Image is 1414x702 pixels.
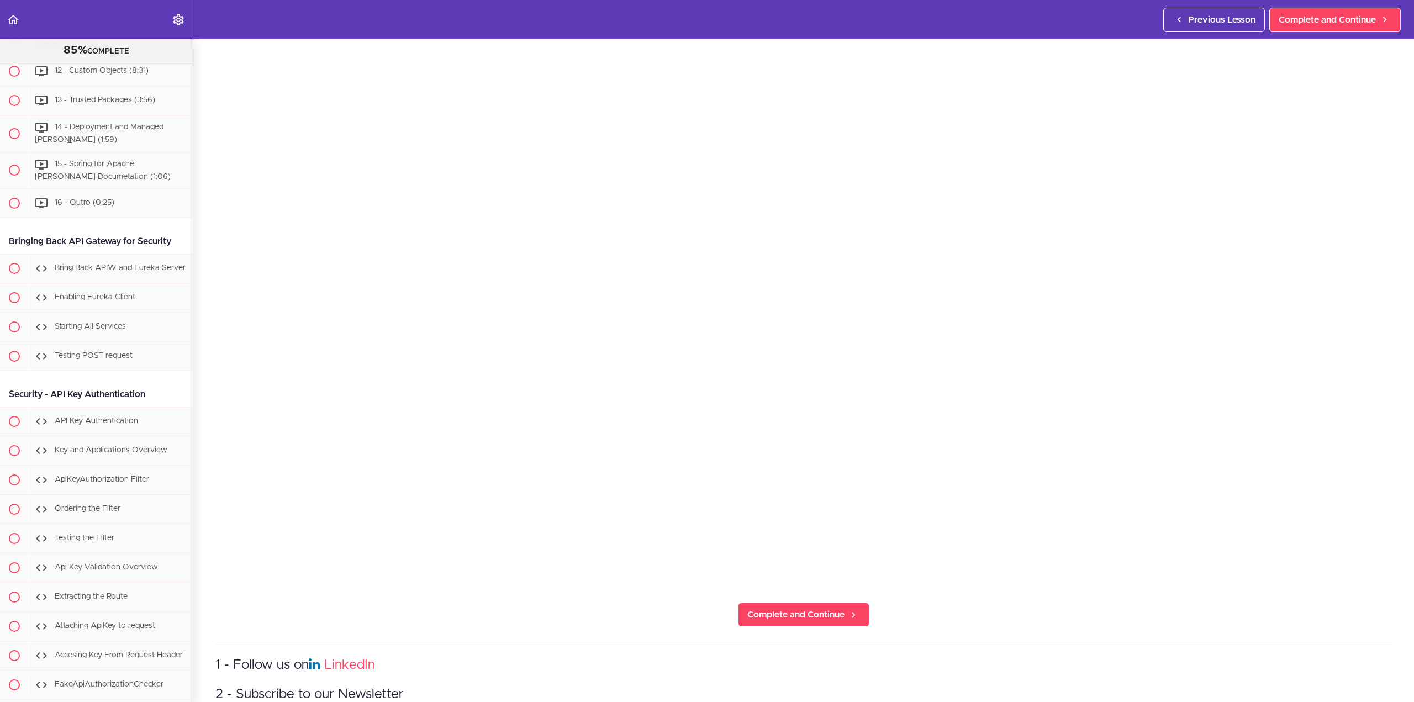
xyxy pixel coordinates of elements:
[14,44,179,58] div: COMPLETE
[7,13,20,27] svg: Back to course curriculum
[55,323,126,331] span: Starting All Services
[1279,13,1376,27] span: Complete and Continue
[35,123,163,144] span: 14 - Deployment and Managed [PERSON_NAME] (1:59)
[324,658,375,672] a: LinkedIn
[55,476,149,484] span: ApiKeyAuthorization Filter
[55,652,183,659] span: Accesing Key From Request Header
[55,67,149,75] span: 12 - Custom Objects (8:31)
[55,564,158,572] span: Api Key Validation Overview
[35,160,171,181] span: 15 - Spring for Apache [PERSON_NAME] Documetation (1:06)
[55,294,135,302] span: Enabling Eureka Client
[55,265,186,272] span: Bring Back APIW and Eureka Server
[55,199,114,207] span: 16 - Outro (0:25)
[55,622,155,630] span: Attaching ApiKey to request
[172,13,185,27] svg: Settings Menu
[55,535,114,542] span: Testing the Filter
[55,447,167,455] span: Key and Applications Overview
[1188,13,1255,27] span: Previous Lesson
[55,505,120,513] span: Ordering the Filter
[215,656,1392,674] h3: 1 - Follow us on
[1269,8,1401,32] a: Complete and Continue
[55,96,155,104] span: 13 - Trusted Packages (3:56)
[55,593,128,601] span: Extracting the Route
[55,352,133,360] span: Testing POST request
[1163,8,1265,32] a: Previous Lesson
[55,418,138,425] span: API Key Authentication
[55,681,163,689] span: FakeApiAuthorizationChecker
[64,45,87,56] span: 85%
